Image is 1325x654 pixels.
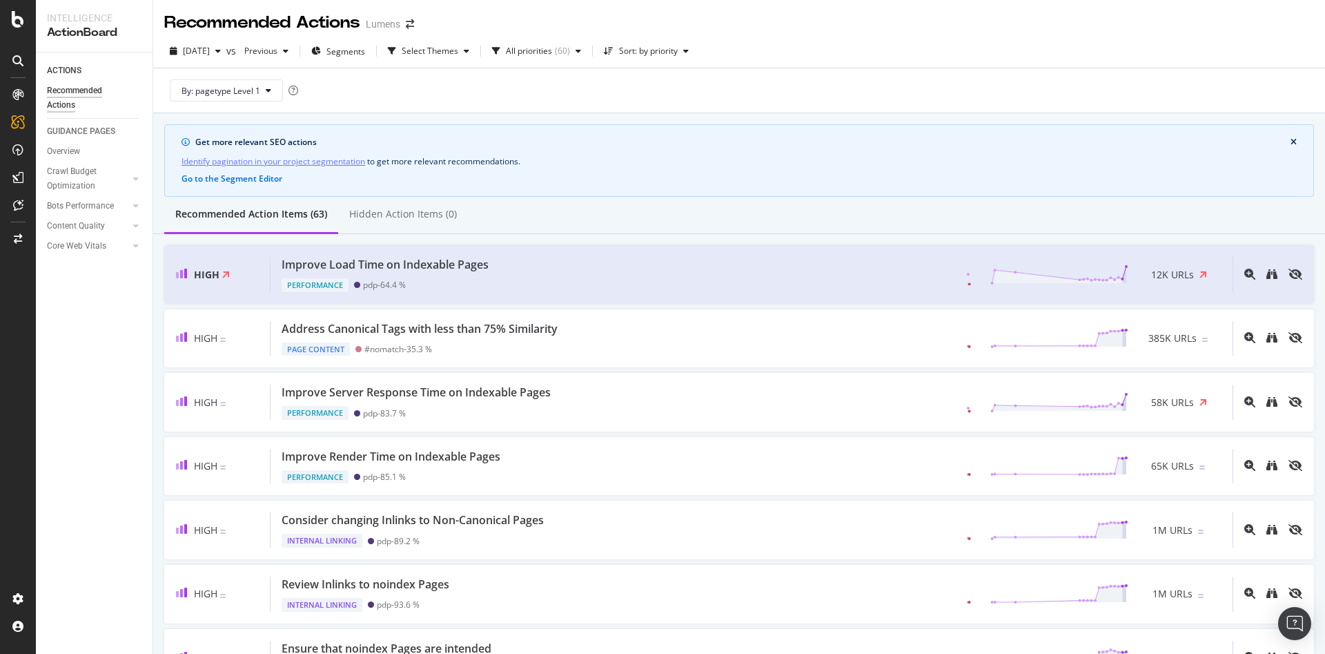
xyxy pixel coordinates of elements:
span: 65K URLs [1151,459,1194,473]
div: pdp - 83.7 % [363,408,406,419]
button: Select Themes [382,40,475,62]
div: All priorities [506,47,552,55]
div: Internal Linking [282,598,362,612]
div: Performance [282,406,349,420]
div: pdp - 93.6 % [377,599,420,610]
a: Core Web Vitals [47,239,129,253]
div: magnifying-glass-plus [1244,588,1255,599]
div: binoculars [1266,588,1277,599]
div: Consider changing Inlinks to Non-Canonical Pages [282,512,544,528]
button: By: pagetype Level 1 [170,79,283,102]
div: eye-slash [1288,588,1302,599]
button: Previous [239,40,294,62]
div: Content Quality [47,219,105,233]
a: Bots Performance [47,199,129,213]
a: binoculars [1266,587,1277,600]
div: to get more relevant recommendations . [181,154,1297,169]
div: Recommended Action Items (63) [175,207,327,221]
div: binoculars [1266,269,1277,280]
div: pdp - 85.1 % [363,472,406,482]
span: 12K URLs [1151,268,1194,282]
div: Performance [282,470,349,484]
div: magnifying-glass-plus [1244,332,1255,343]
span: High [194,268,219,281]
div: Sort: by priority [619,47,678,55]
div: binoculars [1266,396,1277,407]
div: ( 60 ) [555,47,570,55]
img: Equal [1198,530,1204,534]
div: Lumens [366,17,400,31]
div: eye-slash [1288,396,1302,407]
a: binoculars [1266,459,1277,472]
div: Recommended Actions [47,84,130,113]
div: Improve Load Time on Indexable Pages [282,257,489,273]
div: Bots Performance [47,199,114,213]
span: vs [226,44,239,58]
div: Hidden Action Items (0) [349,207,457,221]
div: Open Intercom Messenger [1278,607,1311,640]
div: GUIDANCE PAGES [47,124,115,139]
span: By: pagetype Level 1 [181,85,260,97]
div: pdp - 89.2 % [377,536,420,546]
div: Crawl Budget Optimization [47,164,119,193]
span: High [194,523,217,537]
a: binoculars [1266,396,1277,409]
a: binoculars [1266,523,1277,537]
div: Get more relevant SEO actions [195,136,1290,148]
button: close banner [1287,135,1300,150]
img: Equal [1198,594,1204,598]
button: [DATE] [164,40,226,62]
a: binoculars [1266,268,1277,281]
span: 2025 Aug. 3rd [183,45,210,57]
img: Equal [220,530,226,534]
a: ACTIONS [47,64,143,78]
button: Sort: by priority [598,40,694,62]
div: magnifying-glass-plus [1244,524,1255,535]
span: 1M URLs [1152,523,1192,537]
img: Equal [220,594,226,598]
span: High [194,396,217,409]
span: 58K URLs [1151,396,1194,410]
div: Page Content [282,343,350,356]
a: Crawl Budget Optimization [47,164,129,193]
div: Improve Server Response Time on Indexable Pages [282,385,551,401]
button: All priorities(60) [487,40,587,62]
a: Recommended Actions [47,84,143,113]
div: arrow-right-arrow-left [406,19,414,29]
span: Previous [239,45,277,57]
div: eye-slash [1288,460,1302,471]
div: binoculars [1266,332,1277,343]
span: 385K URLs [1148,331,1197,345]
img: Equal [220,465,226,470]
div: binoculars [1266,524,1277,535]
a: binoculars [1266,331,1277,345]
div: eye-slash [1288,332,1302,343]
img: Equal [1199,465,1205,470]
div: Internal Linking [282,534,362,548]
div: binoculars [1266,460,1277,471]
div: Overview [47,144,80,159]
div: Review Inlinks to noindex Pages [282,577,449,593]
div: ACTIONS [47,64,81,78]
div: Recommended Actions [164,11,360,35]
img: Equal [220,402,226,406]
div: magnifying-glass-plus [1244,396,1255,407]
span: High [194,331,217,345]
div: ActionBoard [47,25,141,41]
span: High [194,587,217,600]
div: info banner [164,124,1314,197]
a: Overview [47,144,143,159]
span: High [194,459,217,472]
button: Go to the Segment Editor [181,174,282,184]
a: Content Quality [47,219,129,233]
div: Intelligence [47,11,141,25]
span: 1M URLs [1152,587,1192,601]
div: eye-slash [1288,524,1302,535]
div: magnifying-glass-plus [1244,460,1255,471]
div: eye-slash [1288,269,1302,280]
a: GUIDANCE PAGES [47,124,143,139]
div: pdp - 64.4 % [363,280,406,290]
a: Identify pagination in your project segmentation [181,154,365,169]
div: Improve Render Time on Indexable Pages [282,449,500,465]
img: Equal [1202,338,1208,342]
